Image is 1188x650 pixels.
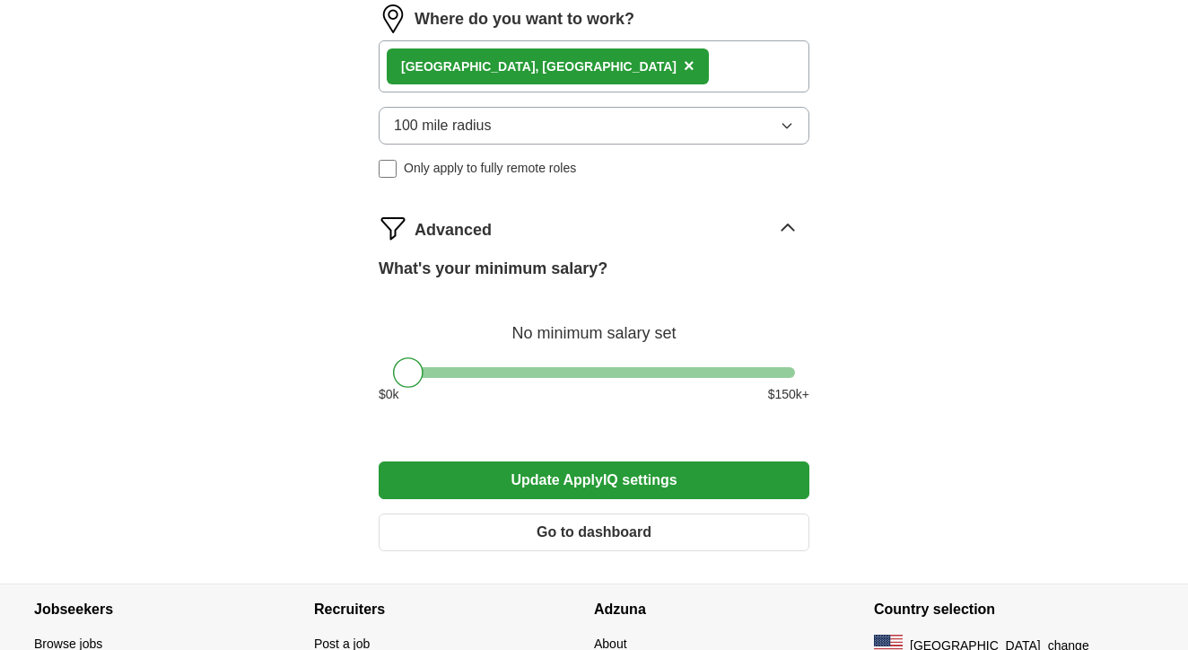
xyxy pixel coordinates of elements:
[415,218,492,242] span: Advanced
[379,214,407,242] img: filter
[874,584,1154,635] h4: Country selection
[415,7,634,31] label: Where do you want to work?
[379,107,809,145] button: 100 mile radius
[379,160,397,178] input: Only apply to fully remote roles
[379,4,407,33] img: location.png
[394,115,492,136] span: 100 mile radius
[379,257,607,281] label: What's your minimum salary?
[404,159,576,178] span: Only apply to fully remote roles
[379,514,809,551] button: Go to dashboard
[684,56,694,75] span: ×
[379,461,809,499] button: Update ApplyIQ settings
[684,53,694,80] button: ×
[379,303,809,346] div: No minimum salary set
[401,57,677,76] div: [GEOGRAPHIC_DATA], [GEOGRAPHIC_DATA]
[768,385,809,404] span: $ 150 k+
[379,385,399,404] span: $ 0 k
